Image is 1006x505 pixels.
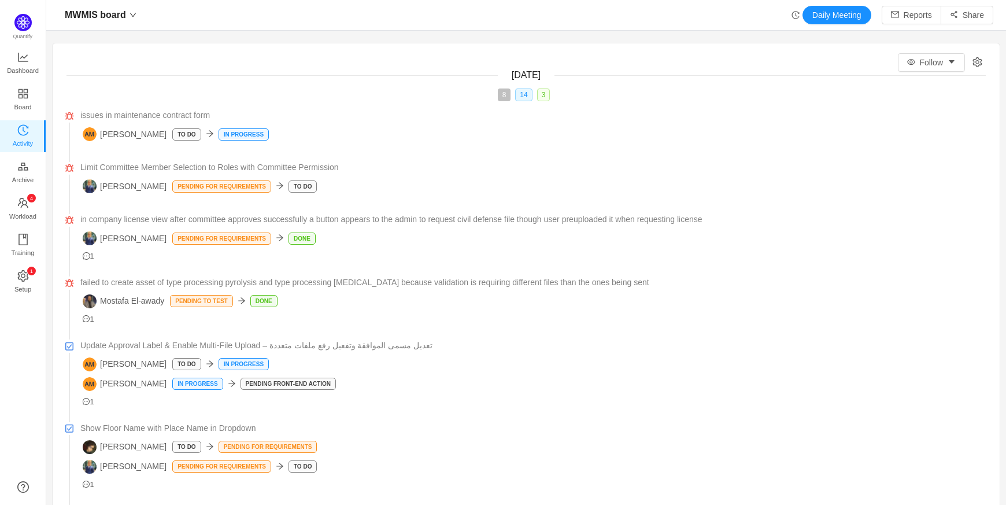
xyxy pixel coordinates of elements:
[537,89,550,101] span: 3
[83,315,94,323] span: 1
[83,127,167,141] span: [PERSON_NAME]
[219,129,268,140] p: In Progress
[12,168,34,191] span: Archive
[17,234,29,245] i: icon: book
[173,181,271,192] p: pending for requirements
[206,443,214,451] i: icon: arrow-right
[173,378,222,389] p: In Progress
[802,6,871,24] button: Daily Meeting
[83,315,90,323] i: icon: message
[13,132,33,155] span: Activity
[80,340,986,352] a: Update Approval Label & Enable Multi-File Upload – تعديل مسمى الموافقة وتفعيل رفع ملفات متعددة
[276,462,284,470] i: icon: arrow-right
[206,130,214,138] i: icon: arrow-right
[14,95,32,119] span: Board
[206,360,214,368] i: icon: arrow-right
[17,161,29,185] a: Archive
[14,278,31,301] span: Setup
[80,340,432,352] span: Update Approval Label & Enable Multi-File Upload – تعديل مسمى الموافقة وتفعيل رفع ملفات متعددة
[219,359,268,370] p: In Progress
[80,109,210,121] span: issues in maintenance contract form
[898,53,965,72] button: icon: eyeFollowicon: caret-down
[83,357,167,371] span: [PERSON_NAME]
[17,52,29,75] a: Dashboard
[792,11,800,19] i: icon: history
[80,213,986,226] a: in company license view after committee approves successfully a button appears to the admin to re...
[80,277,649,289] span: failed to create asset of type processing pyrolysis and type processing [MEDICAL_DATA] because va...
[80,277,986,289] a: failed to create asset of type processing pyrolysis and type processing [MEDICAL_DATA] because va...
[83,460,167,474] span: [PERSON_NAME]
[7,59,39,82] span: Dashboard
[83,252,94,260] span: 1
[17,198,29,221] a: icon: teamWorkload
[512,70,541,80] span: [DATE]
[515,89,532,101] span: 14
[882,6,941,24] button: icon: mailReports
[276,182,284,190] i: icon: arrow-right
[83,377,97,391] img: AM
[17,89,29,112] a: Board
[17,88,29,99] i: icon: appstore
[80,161,339,174] span: Limit Committee Member Selection to Roles with Committee Permission
[80,161,986,174] a: Limit Committee Member Selection to Roles with Committee Permission
[80,213,702,226] span: in company license view after committee approves successfully a button appears to the admin to re...
[17,51,29,63] i: icon: line-chart
[83,440,167,454] span: [PERSON_NAME]
[289,461,316,472] p: To Do
[83,481,90,488] i: icon: message
[241,378,335,389] p: Pending Front-end Action
[83,460,97,474] img: AM
[83,398,94,406] span: 1
[83,294,97,308] img: ME
[29,267,32,275] p: 1
[941,6,993,24] button: icon: share-altShare
[173,129,200,140] p: To Do
[289,233,315,244] p: Done
[173,359,200,370] p: To Do
[972,57,982,67] i: icon: setting
[80,422,986,434] a: Show Floor Name with Place Name in Dropdown
[83,481,94,489] span: 1
[130,12,136,19] i: icon: down
[17,270,29,282] i: icon: setting
[83,179,97,193] img: AM
[83,294,164,308] span: Mostafa El-awady
[9,205,36,228] span: Workload
[238,297,246,305] i: icon: arrow-right
[83,231,167,245] span: [PERSON_NAME]
[83,179,167,193] span: [PERSON_NAME]
[498,89,511,101] span: 8
[83,377,167,391] span: [PERSON_NAME]
[17,234,29,257] a: Training
[83,398,90,406] i: icon: message
[219,441,317,452] p: pending for requirements
[83,440,97,454] img: AA
[80,109,986,121] a: issues in maintenance contract form
[276,234,284,242] i: icon: arrow-right
[228,379,236,388] i: icon: arrow-right
[83,252,90,260] i: icon: message
[17,124,29,136] i: icon: history
[27,194,36,202] sup: 4
[17,125,29,148] a: Activity
[83,127,97,141] img: AM
[83,357,97,371] img: AM
[17,481,29,493] a: icon: question-circle
[251,296,277,307] p: Done
[173,441,200,452] p: To Do
[17,197,29,209] i: icon: team
[17,271,29,294] a: icon: settingSetup
[173,233,271,244] p: pending for requirements
[13,34,33,39] span: Quantify
[17,161,29,172] i: icon: gold
[14,14,32,31] img: Quantify
[65,6,126,24] span: MWMIS board
[80,422,256,434] span: Show Floor Name with Place Name in Dropdown
[289,181,316,192] p: To Do
[29,194,32,202] p: 4
[173,461,271,472] p: pending for requirements
[171,296,232,307] p: Pending To Test
[83,231,97,245] img: AM
[27,267,36,275] sup: 1
[11,241,34,264] span: Training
